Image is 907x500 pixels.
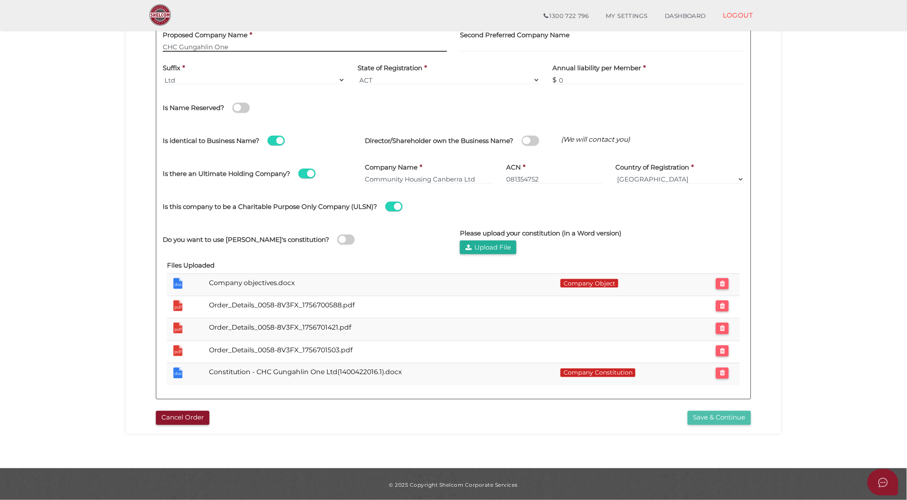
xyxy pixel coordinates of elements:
h4: Do you want to use [PERSON_NAME]'s constitution? [163,236,329,244]
button: Cancel Order [156,411,209,425]
h4: Please upload your constitution (in a Word version) [460,230,622,237]
div: © 2025 Copyright Shelcom Corporate Services [132,481,775,488]
td: Constitution - CHC Gungahlin One Ltd(1400422016.1).docx [206,363,557,385]
h4: Company Name [365,164,418,171]
button: Upload File [460,241,516,255]
h4: Country of Registration [616,164,689,171]
a: DASHBOARD [656,8,715,25]
a: 1300 722 796 [535,8,597,25]
span: Company Constitution [561,369,635,377]
button: Open asap [868,469,898,496]
h4: Is identical to Business Name? [163,137,260,145]
span: Company Object [561,279,618,288]
td: Company objectives.docx [206,274,557,296]
td: Order_Details_0058-8V3FX_1756701421.pdf [206,318,557,341]
button: Save & Continue [688,411,751,425]
h4: ACN [507,164,521,171]
h4: Files Uploaded [167,262,215,269]
span: (We will contact you) [561,135,630,144]
h4: Proposed Company Name [163,32,248,39]
h4: Director/Shareholder own the Business Name? [365,137,514,145]
h4: Is this company to be a Charitable Purpose Only Company (ULSN)? [163,203,377,211]
h4: Is there an Ultimate Holding Company? [163,170,290,178]
h4: Suffix [163,65,180,72]
td: Order_Details_0058-8V3FX_1756700588.pdf [206,296,557,318]
h4: State of Registration [358,65,423,72]
a: MY SETTINGS [597,8,656,25]
a: LOGOUT [714,6,762,24]
h4: Annual liability per Member [553,65,641,72]
td: Order_Details_0058-8V3FX_1756701503.pdf [206,341,557,363]
h4: Is Name Reserved? [163,104,224,112]
h4: Second Preferred Company Name [460,32,570,39]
